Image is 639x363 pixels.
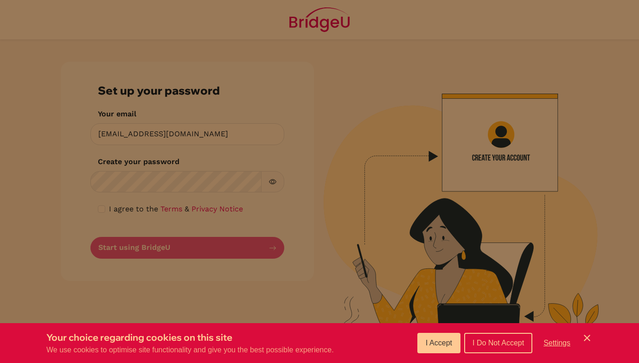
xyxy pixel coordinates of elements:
[46,344,334,356] p: We use cookies to optimise site functionality and give you the best possible experience.
[464,333,532,353] button: I Do Not Accept
[46,331,334,344] h3: Your choice regarding cookies on this site
[536,334,578,352] button: Settings
[543,339,570,347] span: Settings
[473,339,524,347] span: I Do Not Accept
[417,333,460,353] button: I Accept
[426,339,452,347] span: I Accept
[581,332,593,344] button: Save and close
